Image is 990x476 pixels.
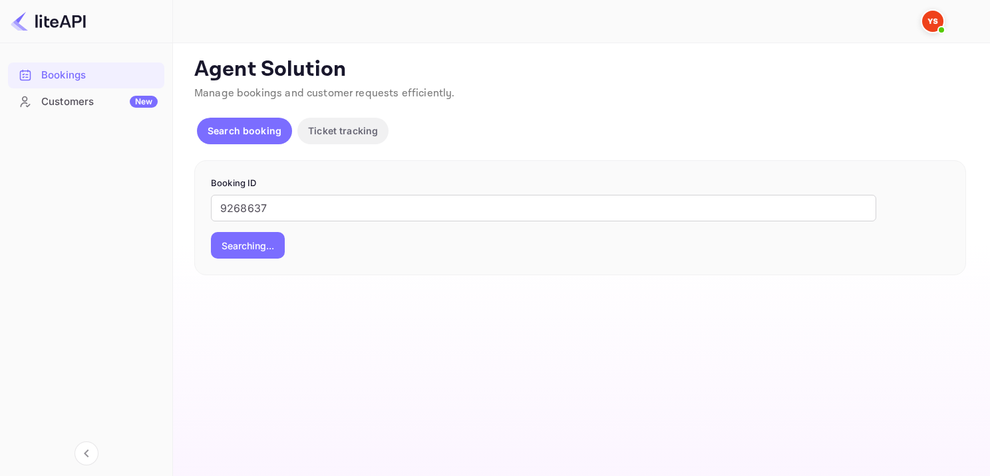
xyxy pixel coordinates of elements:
span: Manage bookings and customer requests efficiently. [194,86,455,100]
p: Search booking [208,124,281,138]
div: New [130,96,158,108]
p: Ticket tracking [308,124,378,138]
div: Bookings [8,62,164,88]
div: Customers [41,94,158,110]
a: CustomersNew [8,89,164,114]
input: Enter Booking ID (e.g., 63782194) [211,195,876,221]
p: Agent Solution [194,57,966,83]
p: Booking ID [211,177,949,190]
img: LiteAPI logo [11,11,86,32]
div: CustomersNew [8,89,164,115]
button: Searching... [211,232,285,259]
a: Bookings [8,62,164,87]
img: Yandex Support [922,11,943,32]
div: Bookings [41,68,158,83]
button: Collapse navigation [75,441,98,465]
